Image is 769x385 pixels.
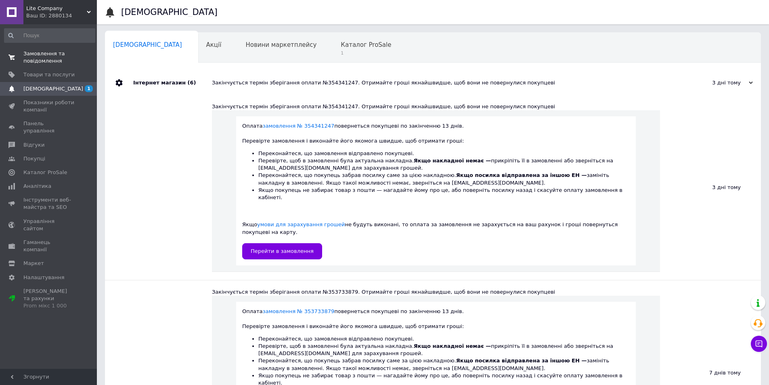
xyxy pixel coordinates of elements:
li: Якщо покупець не забирає товар з пошти — нагадайте йому про це, або поверніть посилку назад і ска... [258,187,630,201]
span: Налаштування [23,274,65,281]
span: (6) [187,80,196,86]
li: Переконайтеся, що покупець забрав посилку саме за цією накладною. замініть накладну в замовленні.... [258,357,630,372]
div: 3 дні тому [672,79,753,86]
span: Інструменти веб-майстра та SEO [23,196,75,211]
div: Prom мікс 1 000 [23,302,75,309]
span: Lite Company [26,5,87,12]
a: умови для зарахування грошей [257,221,345,227]
li: Переконайтеся, що покупець забрав посилку саме за цією накладною. замініть накладну в замовленні.... [258,172,630,186]
div: Закінчується термін зберігання оплати №354341247. Отримайте гроші якнайшвидше, щоб вони не поверн... [212,103,660,110]
span: Акції [206,41,222,48]
span: Аналітика [23,183,51,190]
span: [PERSON_NAME] та рахунки [23,288,75,310]
div: Оплата повернеться покупцеві по закінченню 13 днів. Перевірте замовлення і виконайте його якомога... [242,122,630,259]
a: замовлення № 353733879 [263,308,335,314]
input: Перейти в замовлення [242,243,322,259]
span: Покупці [23,155,45,162]
div: 3 дні тому [660,95,761,280]
span: 1 [85,85,93,92]
span: Відгуки [23,141,44,149]
span: Товари та послуги [23,71,75,78]
input: Пошук [4,28,95,43]
span: Замовлення та повідомлення [23,50,75,65]
li: Переконайтеся, що замовлення відправлено покупцеві. [258,150,630,157]
b: Якщо посилка відправлена за іншою ЕН — [456,358,587,364]
div: Ваш ID: 2880134 [26,12,97,19]
b: Якщо накладної немає — [414,343,491,349]
span: Управління сайтом [23,218,75,232]
span: Панель управління [23,120,75,135]
span: 1 [341,50,391,56]
span: Гаманець компанії [23,239,75,253]
span: [DEMOGRAPHIC_DATA] [23,85,83,93]
li: Перевірте, щоб в замовленні була актуальна накладна. прикріпіть її в замовленні або зверніться на... [258,343,630,357]
li: Перевірте, щоб в замовленні була актуальна накладна. прикріпіть її в замовленні або зверніться на... [258,157,630,172]
a: замовлення № 354341247 [263,123,335,129]
span: Маркет [23,260,44,267]
button: Чат з покупцем [751,336,767,352]
li: Переконайтеся, що замовлення відправлено покупцеві. [258,335,630,343]
span: Новини маркетплейсу [245,41,316,48]
div: Закінчується термін зберігання оплати №353733879. Отримайте гроші якнайшвидше, щоб вони не поверн... [212,288,660,296]
div: Закінчується термін зберігання оплати №354341247. Отримайте гроші якнайшвидше, щоб вони не поверн... [212,79,672,86]
span: Каталог ProSale [341,41,391,48]
b: Якщо посилка відправлена за іншою ЕН — [456,172,587,178]
div: Інтернет магазин [133,71,212,95]
span: Показники роботи компанії [23,99,75,114]
b: Якщо накладної немає — [414,158,491,164]
span: Каталог ProSale [23,169,67,176]
span: [DEMOGRAPHIC_DATA] [113,41,182,48]
h1: [DEMOGRAPHIC_DATA] [121,7,218,17]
